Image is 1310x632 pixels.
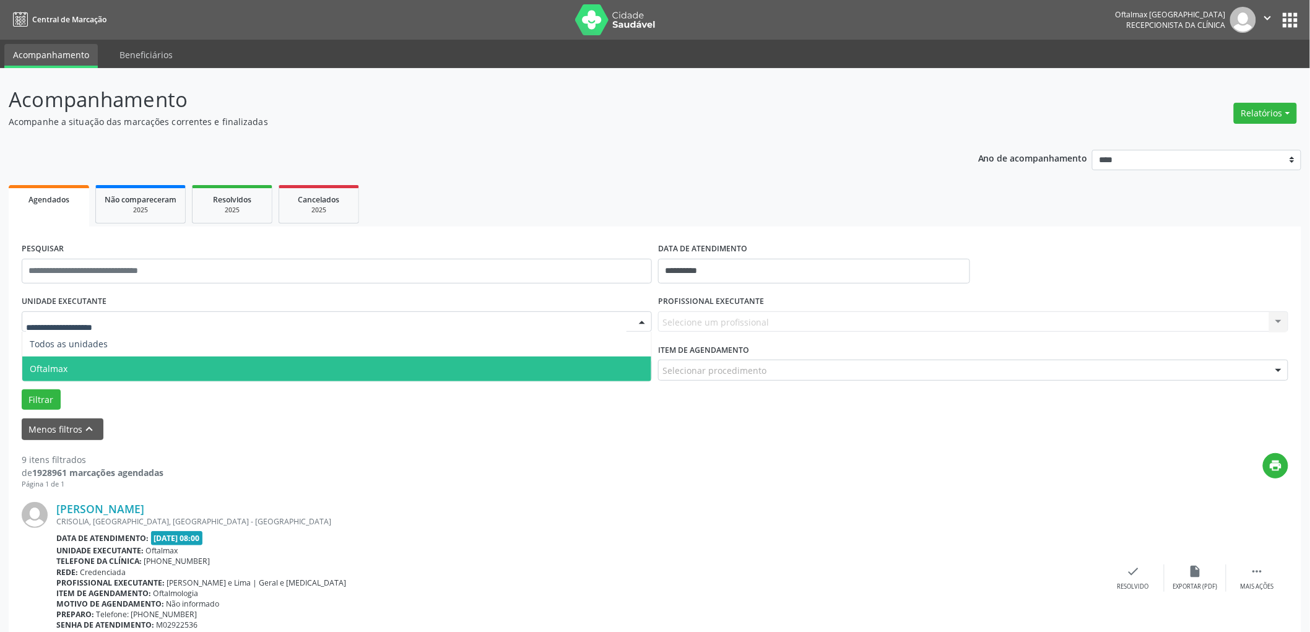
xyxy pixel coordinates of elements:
label: PESQUISAR [22,240,64,259]
div: Resolvido [1117,582,1149,591]
button: Menos filtroskeyboard_arrow_up [22,418,103,440]
strong: 1928961 marcações agendadas [32,467,163,478]
span: Não compareceram [105,194,176,205]
span: Oftalmax [30,363,67,374]
i:  [1251,565,1264,578]
i: print [1269,459,1283,472]
i: keyboard_arrow_up [83,422,97,436]
span: Credenciada [80,567,126,578]
div: Página 1 de 1 [22,479,163,490]
b: Rede: [56,567,78,578]
a: [PERSON_NAME] [56,502,144,516]
b: Telefone da clínica: [56,556,142,566]
span: M02922536 [157,620,198,630]
button: Relatórios [1234,103,1297,124]
b: Data de atendimento: [56,533,149,543]
p: Ano de acompanhamento [978,150,1088,165]
b: Senha de atendimento: [56,620,154,630]
i:  [1261,11,1275,25]
button: Filtrar [22,389,61,410]
i: insert_drive_file [1189,565,1202,578]
span: Não informado [167,599,220,609]
span: [DATE] 08:00 [151,531,203,545]
label: UNIDADE EXECUTANTE [22,292,106,311]
button: apps [1280,9,1301,31]
div: Exportar (PDF) [1173,582,1218,591]
span: Cancelados [298,194,340,205]
span: Selecionar procedimento [662,364,766,377]
p: Acompanhe a situação das marcações correntes e finalizadas [9,115,914,128]
label: Item de agendamento [658,340,749,360]
label: DATA DE ATENDIMENTO [658,240,747,259]
span: Telefone: [PHONE_NUMBER] [97,609,197,620]
b: Preparo: [56,609,94,620]
b: Profissional executante: [56,578,165,588]
img: img [1230,7,1256,33]
div: 2025 [105,206,176,215]
label: PROFISSIONAL EXECUTANTE [658,292,764,311]
span: Agendados [28,194,69,205]
span: Resolvidos [213,194,251,205]
a: Central de Marcação [9,9,106,30]
div: 2025 [288,206,350,215]
button: print [1263,453,1288,478]
div: 9 itens filtrados [22,453,163,466]
a: Beneficiários [111,44,181,66]
span: Recepcionista da clínica [1127,20,1226,30]
i: check [1127,565,1140,578]
div: CRISOLIA, [GEOGRAPHIC_DATA], [GEOGRAPHIC_DATA] - [GEOGRAPHIC_DATA] [56,516,1103,527]
span: Oftalmologia [154,588,199,599]
span: Central de Marcação [32,14,106,25]
button:  [1256,7,1280,33]
p: Acompanhamento [9,84,914,115]
img: img [22,502,48,528]
span: [PERSON_NAME] e Lima | Geral e [MEDICAL_DATA] [167,578,347,588]
a: Acompanhamento [4,44,98,68]
div: Mais ações [1241,582,1274,591]
span: Todos as unidades [30,338,108,350]
span: [PHONE_NUMBER] [144,556,210,566]
b: Item de agendamento: [56,588,151,599]
span: Oftalmax [146,545,178,556]
div: 2025 [201,206,263,215]
div: de [22,466,163,479]
div: Oftalmax [GEOGRAPHIC_DATA] [1116,9,1226,20]
b: Unidade executante: [56,545,144,556]
b: Motivo de agendamento: [56,599,164,609]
